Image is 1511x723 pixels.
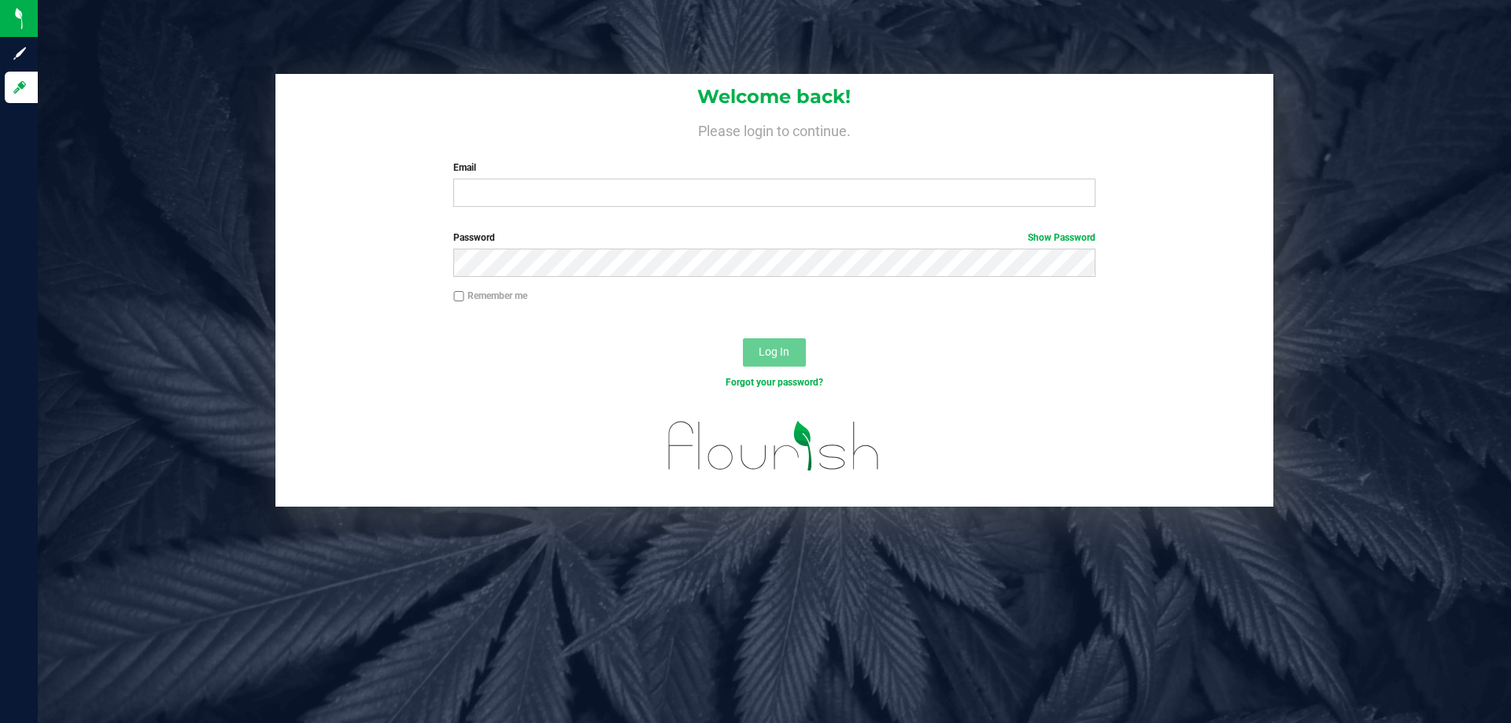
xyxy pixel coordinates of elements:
[759,345,789,358] span: Log In
[726,377,823,388] a: Forgot your password?
[453,291,464,302] input: Remember me
[275,87,1273,107] h1: Welcome back!
[275,120,1273,138] h4: Please login to continue.
[453,289,527,303] label: Remember me
[453,160,1095,175] label: Email
[12,79,28,95] inline-svg: Log in
[453,232,495,243] span: Password
[1028,232,1095,243] a: Show Password
[649,406,899,486] img: flourish_logo.svg
[12,46,28,61] inline-svg: Sign up
[743,338,806,367] button: Log In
